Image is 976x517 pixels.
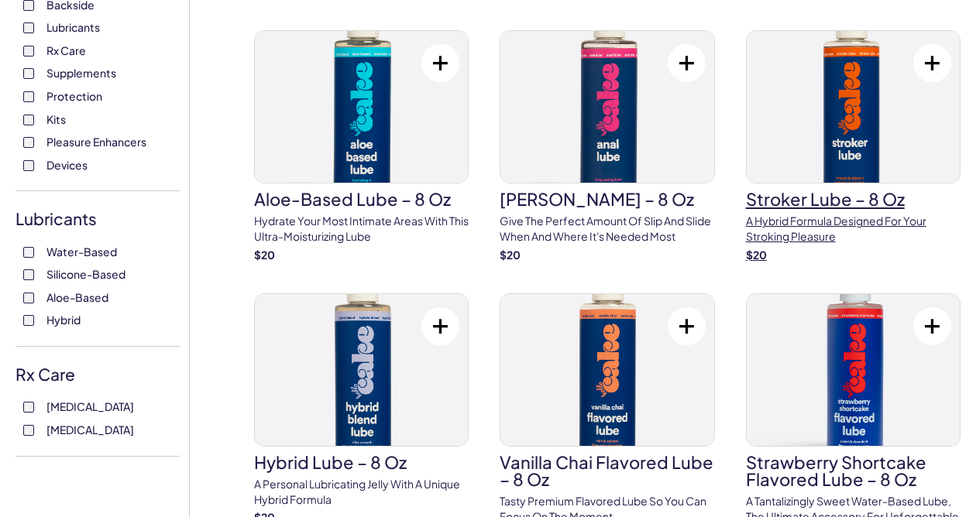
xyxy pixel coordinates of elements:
[746,248,767,262] strong: $ 20
[254,248,275,262] strong: $ 20
[500,31,713,183] img: Anal Lube – 8 oz
[46,17,100,37] span: Lubricants
[500,190,714,207] h3: [PERSON_NAME] – 8 oz
[23,68,34,79] input: Supplements
[46,86,102,106] span: Protection
[23,46,34,56] input: Rx Care
[746,454,961,488] h3: Strawberry Shortcake Flavored Lube – 8 oz
[747,31,960,183] img: Stroker Lube – 8 oz
[746,190,961,207] h3: Stroker Lube – 8 oz
[23,402,34,413] input: [MEDICAL_DATA]
[500,214,714,244] p: Give the perfect amount of slip and slide when and where it's needed most
[500,30,714,262] a: Anal Lube – 8 oz[PERSON_NAME] – 8 ozGive the perfect amount of slip and slide when and where it's...
[46,241,117,262] span: Water-Based
[500,454,714,488] h3: Vanilla Chai Flavored Lube – 8 oz
[254,214,469,244] p: Hydrate your most intimate areas with this ultra-moisturizing lube
[46,264,125,284] span: Silicone-Based
[254,190,469,207] h3: Aloe-Based Lube – 8 oz
[23,137,34,148] input: Pleasure Enhancers
[46,287,108,307] span: Aloe-Based
[23,425,34,436] input: [MEDICAL_DATA]
[46,155,88,175] span: Devices
[254,477,469,507] p: A personal lubricating jelly with a unique hybrid formula
[46,40,86,60] span: Rx Care
[746,30,961,262] a: Stroker Lube – 8 ozStroker Lube – 8 ozA hybrid formula designed for your stroking pleasure$20
[255,31,468,183] img: Aloe-Based Lube – 8 oz
[23,91,34,102] input: Protection
[23,269,34,280] input: Silicone-Based
[23,247,34,258] input: Water-Based
[23,22,34,33] input: Lubricants
[255,294,468,446] img: Hybrid Lube – 8 oz
[46,396,134,416] span: [MEDICAL_DATA]
[500,248,521,262] strong: $ 20
[46,310,81,330] span: Hybrid
[46,419,134,440] span: [MEDICAL_DATA]
[46,132,146,152] span: Pleasure Enhancers
[46,109,66,129] span: Kits
[254,454,469,471] h3: Hybrid Lube – 8 oz
[23,315,34,326] input: Hybrid
[46,63,116,83] span: Supplements
[500,294,713,446] img: Vanilla Chai Flavored Lube – 8 oz
[23,160,34,171] input: Devices
[254,30,469,262] a: Aloe-Based Lube – 8 ozAloe-Based Lube – 8 ozHydrate your most intimate areas with this ultra-mois...
[23,115,34,125] input: Kits
[23,293,34,303] input: Aloe-Based
[746,214,961,244] p: A hybrid formula designed for your stroking pleasure
[747,294,960,446] img: Strawberry Shortcake Flavored Lube – 8 oz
